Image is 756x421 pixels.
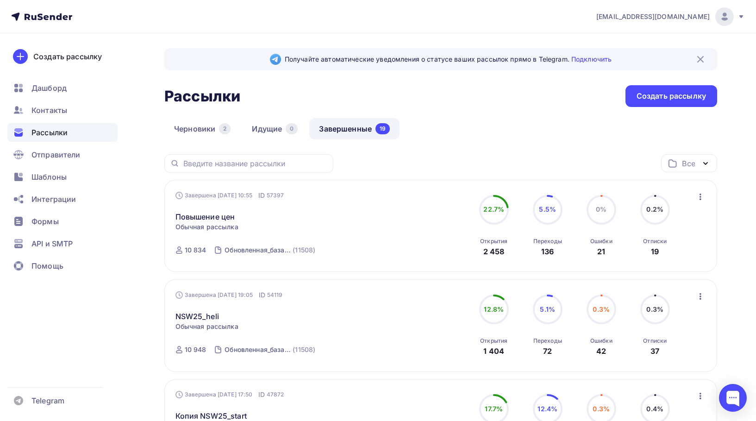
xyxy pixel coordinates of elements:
[483,205,504,213] span: 22.7%
[31,238,73,249] span: API и SMTP
[224,342,316,357] a: Обновленная_база_ALL_june25 (11508)
[175,322,238,331] span: Обычная рассылка
[651,246,659,257] div: 19
[646,405,663,413] span: 0.4%
[646,205,663,213] span: 0.2%
[533,238,562,245] div: Переходы
[650,346,659,357] div: 37
[175,390,284,399] div: Завершена [DATE] 17:50
[175,222,238,232] span: Обычная рассылка
[484,305,504,313] span: 12.8%
[596,346,606,357] div: 42
[571,55,612,63] a: Подключить
[31,216,59,227] span: Формы
[185,345,206,354] div: 10 948
[183,158,328,169] input: Введите название рассылки
[267,290,283,300] span: 54119
[31,127,68,138] span: Рассылки
[533,337,562,345] div: Переходы
[31,82,67,94] span: Дашборд
[225,245,291,255] div: Обновленная_база_ALL_june25
[661,154,717,172] button: Все
[286,123,298,134] div: 0
[596,12,710,21] span: [EMAIL_ADDRESS][DOMAIN_NAME]
[541,246,554,257] div: 136
[596,205,606,213] span: 0%
[258,390,265,399] span: ID
[540,305,555,313] span: 5.1%
[31,260,63,271] span: Помощь
[7,145,118,164] a: Отправители
[293,345,315,354] div: (11508)
[375,123,390,134] div: 19
[480,337,507,345] div: Открытия
[175,311,219,322] a: NSW25_heli
[164,87,240,106] h2: Рассылки
[590,238,612,245] div: Ошибки
[483,246,505,257] div: 2 458
[682,158,695,169] div: Все
[31,149,81,160] span: Отправители
[31,171,67,182] span: Шаблоны
[646,305,663,313] span: 0.3%
[309,118,400,139] a: Завершенные19
[7,101,118,119] a: Контакты
[224,243,316,258] a: Обновленная_база_ALL_june25 (11508)
[31,395,64,406] span: Telegram
[7,123,118,142] a: Рассылки
[31,194,76,205] span: Интеграции
[483,346,504,357] div: 1 404
[31,105,67,116] span: Контакты
[164,118,240,139] a: Черновики2
[643,238,667,245] div: Отписки
[175,290,283,300] div: Завершена [DATE] 19:05
[270,54,281,65] img: Telegram
[590,337,612,345] div: Ошибки
[33,51,102,62] div: Создать рассылку
[293,245,315,255] div: (11508)
[480,238,507,245] div: Открытия
[7,79,118,97] a: Дашборд
[285,55,612,64] span: Получайте автоматические уведомления о статусе ваших рассылок прямо в Telegram.
[267,390,284,399] span: 47872
[175,211,235,222] a: Повышение цен
[543,346,552,357] div: 72
[596,7,745,26] a: [EMAIL_ADDRESS][DOMAIN_NAME]
[267,191,284,200] span: 57397
[539,205,556,213] span: 5.5%
[225,345,291,354] div: Обновленная_база_ALL_june25
[185,245,206,255] div: 10 834
[485,405,503,413] span: 17.7%
[593,405,610,413] span: 0.3%
[643,337,667,345] div: Отписки
[637,91,706,101] div: Создать рассылку
[597,246,605,257] div: 21
[219,123,231,134] div: 2
[258,191,265,200] span: ID
[259,290,265,300] span: ID
[7,168,118,186] a: Шаблоны
[593,305,610,313] span: 0.3%
[242,118,307,139] a: Идущие0
[175,191,284,200] div: Завершена [DATE] 10:55
[537,405,557,413] span: 12.4%
[7,212,118,231] a: Формы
